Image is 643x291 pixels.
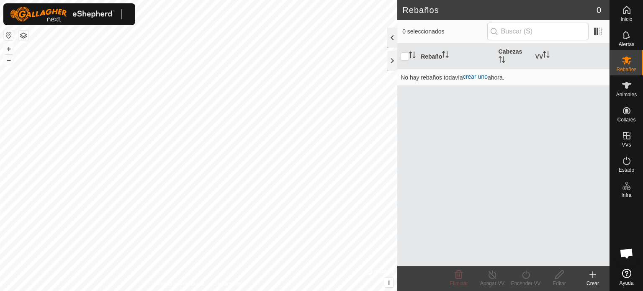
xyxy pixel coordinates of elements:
font: VV [535,53,543,59]
button: + [4,44,14,54]
font: Collares [617,117,635,123]
div: Chat abierto [614,241,639,266]
font: Cabezas [499,48,522,55]
p-sorticon: Activar para ordenar [442,52,449,59]
font: VVs [622,142,631,148]
font: Encender VV [511,281,541,286]
button: i [384,278,394,287]
a: crear uno [463,73,488,80]
font: 0 [597,5,601,15]
font: – [7,55,11,64]
input: Buscar (S) [487,23,589,40]
a: Ayuda [610,265,643,289]
font: Política de Privacidad [155,281,203,287]
font: Inicio [620,16,632,22]
p-sorticon: Activar para ordenar [499,57,505,64]
font: Animales [616,92,637,98]
img: Logotipo de Gallagher [10,7,115,22]
font: No hay rebaños todavía [401,74,463,81]
font: Ayuda [620,280,634,286]
p-sorticon: Activar para ordenar [409,53,416,59]
font: Editar [553,281,566,286]
font: i [388,279,390,286]
button: Capas del Mapa [18,31,28,41]
a: Contáctenos [214,280,242,288]
font: Rebaños [616,67,636,72]
font: Estado [619,167,634,173]
font: Rebaños [402,5,439,15]
font: Alertas [619,41,634,47]
font: 0 seleccionados [402,28,444,35]
font: Eliminar [450,281,468,286]
p-sorticon: Activar para ordenar [543,52,550,59]
font: Infra [621,192,631,198]
a: Política de Privacidad [155,280,203,288]
button: Restablecer Mapa [4,30,14,40]
font: Apagar VV [480,281,504,286]
font: Rebaño [421,53,442,59]
font: + [7,44,11,53]
font: ahora. [488,74,504,81]
button: – [4,55,14,65]
font: Crear [586,281,599,286]
font: Contáctenos [214,281,242,287]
